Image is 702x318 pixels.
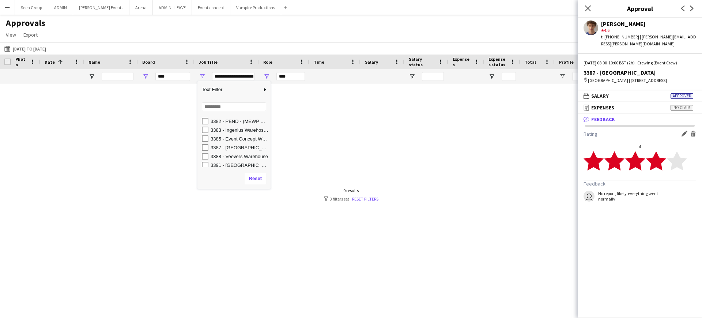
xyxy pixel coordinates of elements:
[199,59,218,65] span: Job Title
[45,59,55,65] span: Date
[584,60,696,66] div: [DATE] 08:00-10:00 BST (2h) | Crewing (Event Crew)
[211,154,268,159] div: 3388 - Veevers Warehouse
[314,59,324,65] span: Time
[584,69,696,76] div: 3387 - [GEOGRAPHIC_DATA]
[20,30,41,40] a: Export
[197,81,271,189] div: Column Filter
[129,0,153,15] button: Arena
[102,72,133,81] input: Name Filter Input
[263,73,270,80] button: Open Filter Menu
[559,59,574,65] span: Profile
[584,180,696,187] h3: Feedback
[598,191,673,202] div: No report, likely everything went normally.
[73,0,129,15] button: [PERSON_NAME] Events
[88,73,95,80] button: Open Filter Menu
[453,56,471,67] span: Expenses
[578,114,702,125] mat-expansion-panel-header: Feedback
[591,93,609,99] span: Salary
[197,83,262,96] span: Text Filter
[192,0,230,15] button: Event concept
[263,59,272,65] span: Role
[525,59,536,65] span: Total
[671,93,693,99] span: Approved
[324,196,378,202] div: 3 filters set
[211,162,268,168] div: 3391 - [GEOGRAPHIC_DATA]
[591,104,614,111] span: Expenses
[15,56,27,67] span: Photo
[591,116,615,123] span: Feedback
[488,73,495,80] button: Open Filter Menu
[48,0,73,15] button: ADMIN
[365,59,378,65] span: Salary
[324,188,378,193] div: 0 results
[578,4,702,13] h3: Approval
[6,31,16,38] span: View
[202,102,266,111] input: Search filter values
[671,105,693,111] span: No claim
[197,29,271,240] div: Filter List
[142,59,155,65] span: Board
[199,73,205,80] button: Open Filter Menu
[502,72,516,81] input: Expenses status Filter Input
[15,0,48,15] button: Seen Group
[584,131,696,138] h3: Rating
[4,59,11,65] input: Column with Header Selection
[578,90,702,101] mat-expansion-panel-header: SalaryApproved
[153,0,192,15] button: ADMIN - LEAVE
[3,30,19,40] a: View
[578,125,702,211] div: Feedback
[584,77,696,84] div: [GEOGRAPHIC_DATA] | [STREET_ADDRESS]
[211,127,268,133] div: 3383 - Ingenius Warehosue
[409,56,435,67] span: Salary status
[88,59,100,65] span: Name
[211,145,268,150] div: 3387 - [GEOGRAPHIC_DATA]
[23,31,38,38] span: Export
[245,173,266,184] button: Reset
[230,0,281,15] button: Vampire Productions
[559,73,566,80] button: Open Filter Menu
[601,20,696,27] div: [PERSON_NAME]
[3,44,48,53] button: [DATE] to [DATE]
[584,144,696,149] div: 4
[601,34,696,47] div: t. [PHONE_NUMBER] | [PERSON_NAME][EMAIL_ADDRESS][PERSON_NAME][DOMAIN_NAME]
[422,72,444,81] input: Salary status Filter Input
[409,73,415,80] button: Open Filter Menu
[578,102,702,113] mat-expansion-panel-header: ExpensesNo claim
[488,56,507,67] span: Expenses status
[142,73,149,80] button: Open Filter Menu
[352,196,378,202] a: Reset filters
[211,119,268,124] div: 3382 - PEND - (MEWP Operator) Cupra Event Day
[601,27,696,34] div: 4.6
[211,136,268,142] div: 3385 - Event Concept Warehouse
[572,72,601,81] input: Profile Filter Input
